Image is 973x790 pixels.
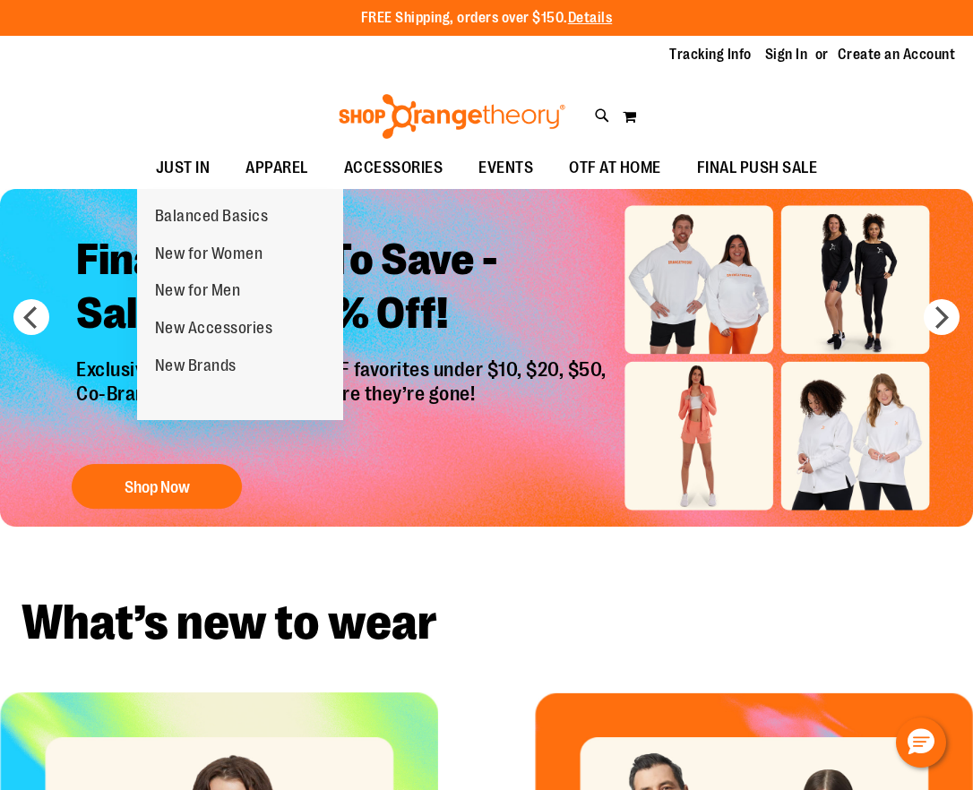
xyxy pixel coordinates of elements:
a: JUST IN [138,148,228,189]
span: EVENTS [478,148,533,188]
span: Balanced Basics [155,207,269,229]
span: New Accessories [155,319,273,341]
a: Final Chance To Save -Sale Up To 40% Off! Exclusive online deals! Shop OTF favorites under $10, $... [63,219,624,518]
a: Details [568,10,613,26]
a: Tracking Info [669,45,752,64]
span: New for Women [155,245,263,267]
span: JUST IN [156,148,211,188]
a: EVENTS [461,148,551,189]
span: New Brands [155,356,237,379]
a: Create an Account [838,45,956,64]
span: New for Men [155,281,241,304]
a: OTF AT HOME [551,148,679,189]
h2: What’s new to wear [22,598,951,648]
p: FREE Shipping, orders over $150. [361,8,613,29]
a: FINAL PUSH SALE [679,148,836,189]
span: APPAREL [245,148,308,188]
button: next [924,299,960,335]
a: New Accessories [137,310,291,348]
a: New for Women [137,236,281,273]
span: OTF AT HOME [569,148,661,188]
a: APPAREL [228,148,326,189]
img: Shop Orangetheory [336,94,568,139]
a: Sign In [765,45,808,64]
button: prev [13,299,49,335]
button: Hello, have a question? Let’s chat. [896,717,946,768]
ul: JUST IN [137,189,343,421]
a: New Brands [137,348,254,385]
p: Exclusive online deals! Shop OTF favorites under $10, $20, $50, Co-Brands and many more before th... [63,358,624,446]
a: ACCESSORIES [326,148,461,189]
a: Balanced Basics [137,198,287,236]
a: New for Men [137,272,259,310]
span: ACCESSORIES [344,148,443,188]
h2: Final Chance To Save - Sale Up To 40% Off! [63,219,624,358]
button: Shop Now [72,464,242,509]
span: FINAL PUSH SALE [697,148,818,188]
